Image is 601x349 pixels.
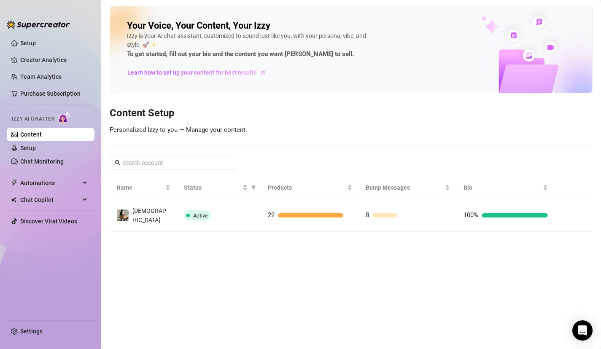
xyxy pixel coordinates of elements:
a: Chat Monitoring [20,158,64,165]
div: Izzy is your AI chat assistant, customized to sound just like you, with your persona, vibe, and s... [127,32,380,59]
span: Learn how to set up your content for best results [127,68,256,77]
a: Purchase Subscription [20,90,81,97]
img: logo-BBDzfeDw.svg [7,20,70,29]
a: Creator Analytics [20,53,88,67]
a: Setup [20,40,36,46]
span: arrow-right [259,68,267,77]
img: AI Chatter [58,112,71,124]
span: Products [268,183,345,192]
span: 8 [366,211,369,219]
th: Bump Messages [359,176,457,199]
span: Chat Copilot [20,193,80,207]
a: Learn how to set up your content for best results [127,66,272,79]
span: thunderbolt [11,180,18,186]
a: Team Analytics [20,73,62,80]
img: Goddess [117,209,129,221]
span: Personalized Izzy to you — Manage your content. [110,126,247,134]
input: Search account [122,158,224,167]
span: 100% [464,211,478,219]
span: Automations [20,176,80,190]
span: filter [251,185,256,190]
th: Products [261,176,359,199]
th: Status [177,176,261,199]
span: search [115,160,121,166]
span: Bio [464,183,541,192]
span: [DEMOGRAPHIC_DATA] [132,207,166,223]
div: Open Intercom Messenger [572,320,593,341]
strong: To get started, fill out your bio and the content you want [PERSON_NAME] to sell. [127,50,354,58]
th: Name [110,176,177,199]
img: ai-chatter-content-library-cLFOSyPT.png [461,7,592,93]
img: Chat Copilot [11,197,16,203]
a: Settings [20,328,43,335]
a: Discover Viral Videos [20,218,77,225]
a: Setup [20,145,36,151]
span: Name [116,183,164,192]
h3: Content Setup [110,107,593,120]
span: Izzy AI Chatter [12,115,54,123]
span: Bump Messages [366,183,443,192]
a: Content [20,131,42,138]
span: filter [249,181,258,194]
span: Status [184,183,241,192]
span: Active [193,212,208,219]
span: 22 [268,211,275,219]
h2: Your Voice, Your Content, Your Izzy [127,20,270,32]
th: Bio [457,176,555,199]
